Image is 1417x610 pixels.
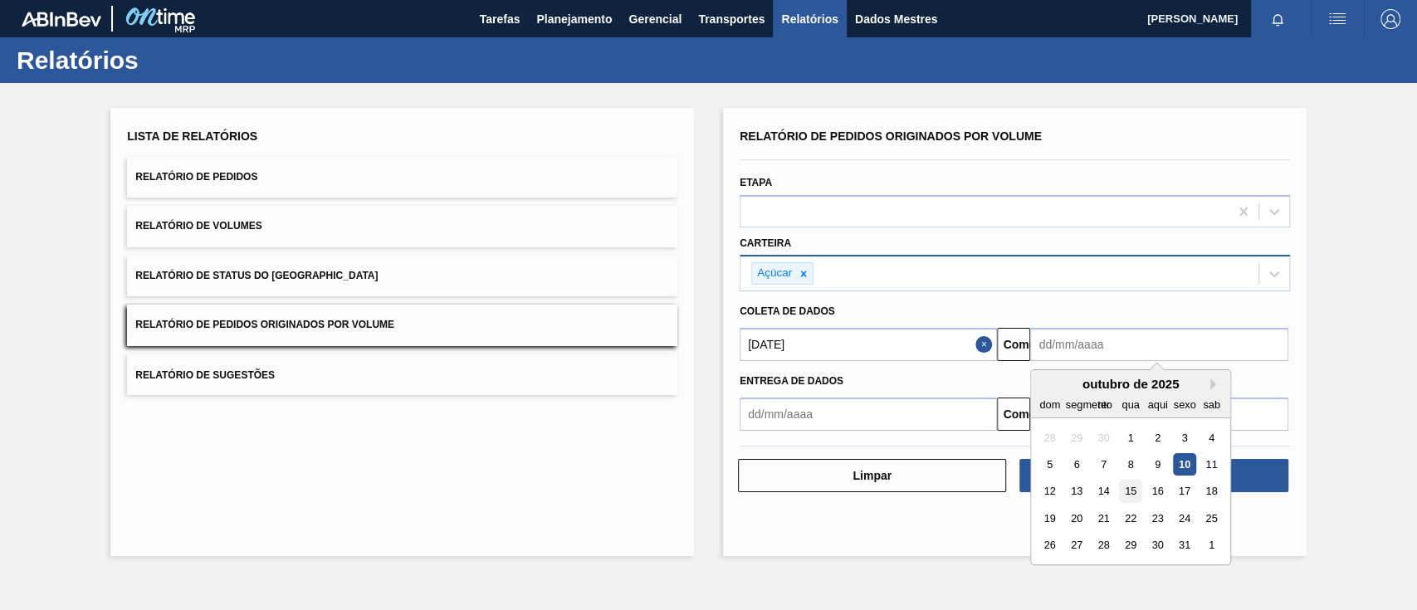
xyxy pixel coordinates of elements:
font: Tarefas [480,12,520,26]
button: Comeu [997,328,1030,361]
font: Comeu [1003,407,1042,421]
font: 6 [1074,458,1080,471]
font: 25 [1206,512,1218,525]
div: Escolha terça-feira, 14 de outubro de 2025 [1092,481,1115,503]
font: sexo [1174,398,1196,411]
font: Relatório de Status do [GEOGRAPHIC_DATA] [135,270,378,281]
font: 24 [1179,512,1190,525]
input: dd/mm/aaaa [740,398,997,431]
div: Escolha domingo, 12 de outubro de 2025 [1038,481,1061,503]
font: 28 [1044,432,1056,444]
font: 15 [1125,486,1136,498]
div: Escolha domingo, 26 de outubro de 2025 [1038,534,1061,557]
div: Escolha terça-feira, 28 de outubro de 2025 [1092,534,1115,557]
div: Escolha quarta-feira, 22 de outubro de 2025 [1120,507,1142,529]
div: Escolha quarta-feira, 1 de outubro de 2025 [1120,427,1142,449]
font: Limpar [853,469,892,482]
font: 2 [1155,432,1160,444]
font: Gerencial [628,12,682,26]
font: 5 [1047,458,1053,471]
font: 19 [1044,512,1056,525]
button: Relatório de Volumes [127,206,677,246]
button: Relatório de Pedidos Originados por Volume [127,305,677,345]
font: aqui [1148,398,1168,411]
font: 10 [1179,458,1190,471]
font: 31 [1179,539,1190,552]
font: 4 [1209,432,1214,444]
font: 8 [1128,458,1134,471]
button: Limpar [738,459,1006,492]
div: Escolha sexta-feira, 3 de outubro de 2025 [1174,427,1196,449]
font: outubro de 2025 [1082,377,1180,391]
img: Sair [1380,9,1400,29]
font: Relatório de Pedidos [135,171,257,183]
font: 18 [1206,486,1218,498]
font: 16 [1152,486,1164,498]
button: Relatório de Pedidos [127,157,677,198]
div: Não disponível segunda-feira, 29 de setembro de 2025 [1066,427,1088,449]
div: Escolha quarta-feira, 15 de outubro de 2025 [1120,481,1142,503]
font: 7 [1101,458,1107,471]
font: Coleta de dados [740,305,835,317]
font: Comeu [1003,338,1042,351]
div: Escolha sábado, 4 de outubro de 2025 [1200,427,1223,449]
div: Escolha quarta-feira, 29 de outubro de 2025 [1120,534,1142,557]
button: Comeu [997,398,1030,431]
font: 26 [1044,539,1056,552]
div: Escolha segunda-feira, 6 de outubro de 2025 [1066,453,1088,476]
div: Escolha segunda-feira, 27 de outubro de 2025 [1066,534,1088,557]
font: Relatório de Pedidos Originados por Volume [740,129,1042,143]
font: 9 [1155,458,1160,471]
input: dd/mm/aaaa [740,328,997,361]
div: Escolha domingo, 5 de outubro de 2025 [1038,453,1061,476]
font: Carteira [740,237,791,249]
font: dom [1040,398,1061,411]
div: Escolha sexta-feira, 10 de outubro de 2025 [1174,453,1196,476]
font: Transportes [698,12,765,26]
font: Dados Mestres [855,12,938,26]
div: Escolha terça-feira, 7 de outubro de 2025 [1092,453,1115,476]
div: Não disponível domingo, 28 de setembro de 2025 [1038,427,1061,449]
div: Escolha sábado, 25 de outubro de 2025 [1200,507,1223,529]
font: 29 [1125,539,1136,552]
button: Notificações [1251,7,1304,31]
div: Escolha quinta-feira, 30 de outubro de 2025 [1146,534,1169,557]
div: Escolha segunda-feira, 20 de outubro de 2025 [1066,507,1088,529]
font: Entrega de dados [740,375,843,387]
div: Escolha terça-feira, 21 de outubro de 2025 [1092,507,1115,529]
div: Escolha quinta-feira, 23 de outubro de 2025 [1146,507,1169,529]
input: dd/mm/aaaa [1030,328,1288,361]
div: Escolha sábado, 11 de outubro de 2025 [1200,453,1223,476]
font: 29 [1071,432,1082,444]
img: TNhmsLtSVTkK8tSr43FrP2fwEKptu5GPRR3wAAAABJRU5ErkJggg== [22,12,101,27]
button: Próximo mês [1210,378,1222,390]
div: Escolha sábado, 18 de outubro de 2025 [1200,481,1223,503]
font: Relatório de Sugestões [135,368,275,380]
font: 1 [1128,432,1134,444]
font: 13 [1071,486,1082,498]
font: 14 [1098,486,1110,498]
font: Relatórios [781,12,838,26]
div: Escolha quinta-feira, 2 de outubro de 2025 [1146,427,1169,449]
font: 11 [1206,458,1218,471]
font: [PERSON_NAME] [1147,12,1238,25]
font: 20 [1071,512,1082,525]
div: Escolha sexta-feira, 24 de outubro de 2025 [1174,507,1196,529]
font: Lista de Relatórios [127,129,257,143]
font: sab [1204,398,1221,411]
font: 3 [1182,432,1188,444]
font: 23 [1152,512,1164,525]
div: Não disponível terça-feira, 30 de setembro de 2025 [1092,427,1115,449]
font: Relatório de Volumes [135,221,261,232]
div: Escolha domingo, 19 de outubro de 2025 [1038,507,1061,529]
font: 21 [1098,512,1110,525]
font: qua [1122,398,1140,411]
button: Relatório de Status do [GEOGRAPHIC_DATA] [127,256,677,296]
div: Escolha sábado, 1 de novembro de 2025 [1200,534,1223,557]
div: Escolha quinta-feira, 9 de outubro de 2025 [1146,453,1169,476]
div: Escolha sexta-feira, 31 de outubro de 2025 [1174,534,1196,557]
img: ações do usuário [1327,9,1347,29]
font: 30 [1098,432,1110,444]
font: Açúcar [757,266,792,279]
div: mês 2025-10 [1037,424,1225,559]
